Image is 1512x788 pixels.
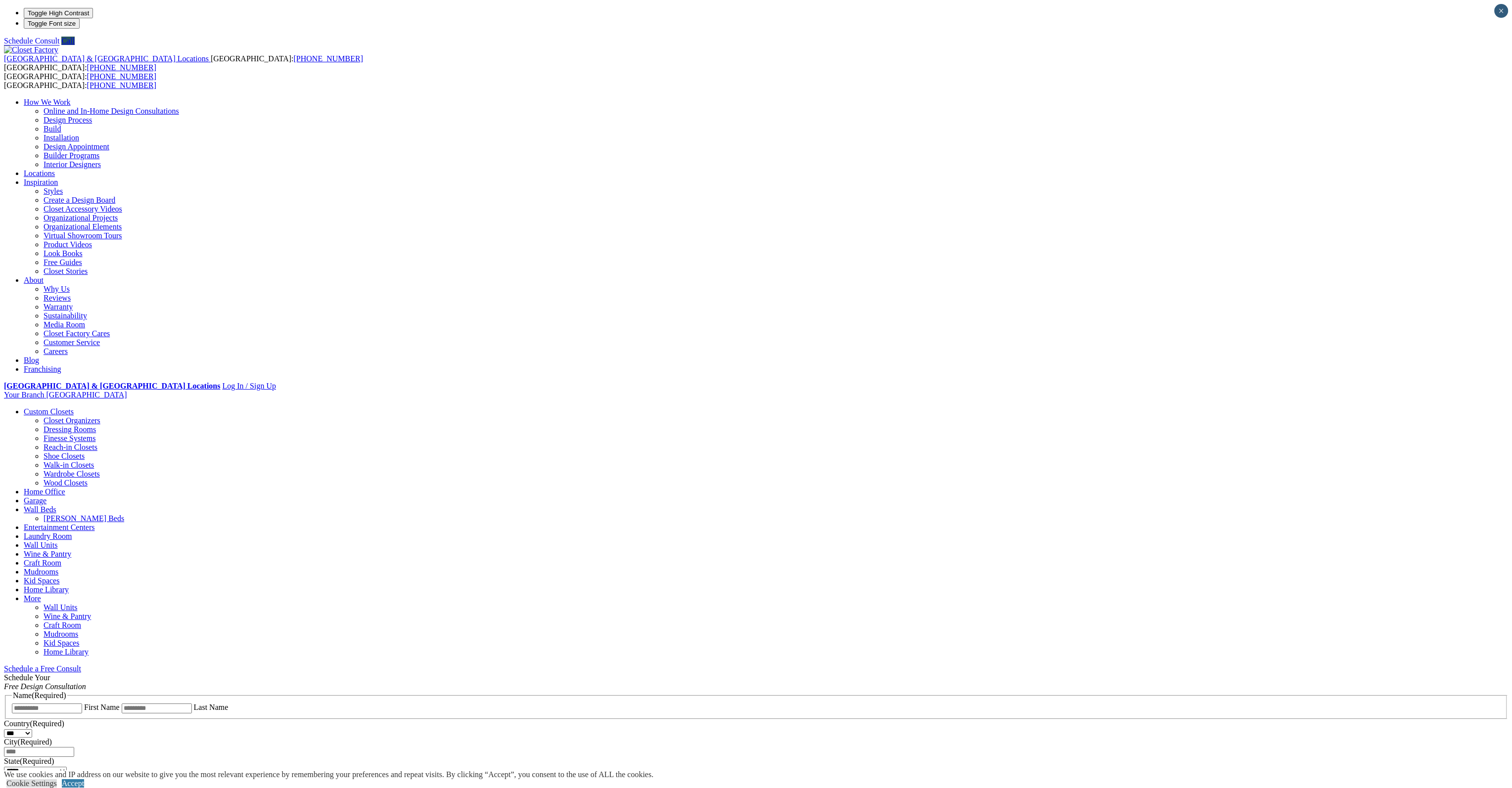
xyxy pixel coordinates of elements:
a: Your Branch [GEOGRAPHIC_DATA] [4,391,127,399]
a: More menu text will display only on big screen [24,594,41,603]
span: [GEOGRAPHIC_DATA]: [GEOGRAPHIC_DATA]: [4,54,363,72]
label: State [4,757,54,765]
img: Closet Factory [4,45,58,54]
a: Design Appointment [44,142,109,151]
legend: Name [12,691,67,700]
a: Home Library [24,585,69,594]
a: Craft Room [44,621,81,629]
a: Look Books [44,249,83,258]
a: Franchising [24,365,61,373]
a: Wine & Pantry [44,612,91,620]
a: Interior Designers [44,160,101,169]
a: Product Videos [44,240,92,249]
span: Your Branch [4,391,44,399]
a: Locations [24,169,55,177]
a: Schedule Consult [4,37,59,45]
span: Schedule Your [4,673,86,691]
a: Schedule a Free Consult (opens a dropdown menu) [4,664,81,673]
a: [PHONE_NUMBER] [87,72,156,81]
a: [PHONE_NUMBER] [87,81,156,89]
span: Toggle High Contrast [28,9,89,17]
a: Cookie Settings [6,779,57,788]
a: [PHONE_NUMBER] [87,63,156,72]
a: Organizational Projects [44,214,118,222]
a: [PERSON_NAME] Beds [44,514,124,523]
a: Free Guides [44,258,82,266]
label: Last Name [194,703,229,711]
a: Inspiration [24,178,58,186]
a: [GEOGRAPHIC_DATA] & [GEOGRAPHIC_DATA] Locations [4,382,220,390]
a: Careers [44,347,68,355]
a: Sustainability [44,311,87,320]
span: (Required) [30,719,64,728]
a: About [24,276,44,284]
a: Walk-in Closets [44,461,94,469]
a: Closet Organizers [44,416,100,425]
a: Wood Closets [44,479,88,487]
a: Wall Units [44,603,77,612]
a: Laundry Room [24,532,72,540]
a: Styles [44,187,63,195]
a: Finesse Systems [44,434,95,442]
a: Accept [62,779,84,788]
a: Warranty [44,303,73,311]
a: [GEOGRAPHIC_DATA] & [GEOGRAPHIC_DATA] Locations [4,54,211,63]
span: Toggle Font size [28,20,76,27]
button: Close [1494,4,1508,18]
a: Mudrooms [44,630,78,638]
a: Custom Closets [24,407,74,416]
a: Virtual Showroom Tours [44,231,122,240]
a: Kid Spaces [44,639,79,647]
a: Build [44,125,61,133]
a: Dressing Rooms [44,425,96,434]
a: Mudrooms [24,568,58,576]
span: (Required) [20,757,54,765]
a: Wall Beds [24,505,56,514]
button: Toggle High Contrast [24,8,93,18]
a: Blog [24,356,39,364]
a: Create a Design Board [44,196,115,204]
label: Country [4,719,64,728]
a: Log In / Sign Up [222,382,275,390]
a: Reach-in Closets [44,443,97,451]
div: We use cookies and IP address on our website to give you the most relevant experience by remember... [4,770,653,779]
a: Closet Factory Cares [44,329,110,338]
span: [GEOGRAPHIC_DATA] & [GEOGRAPHIC_DATA] Locations [4,54,209,63]
a: Why Us [44,285,70,293]
a: Wine & Pantry [24,550,71,558]
a: Builder Programs [44,151,99,160]
a: Kid Spaces [24,576,59,585]
span: (Required) [18,738,52,746]
a: Reviews [44,294,71,302]
a: Home Library [44,648,89,656]
a: Craft Room [24,559,61,567]
a: Entertainment Centers [24,523,95,531]
label: City [4,738,52,746]
span: (Required) [32,691,66,700]
label: First Name [84,703,120,711]
span: [GEOGRAPHIC_DATA]: [GEOGRAPHIC_DATA]: [4,72,156,89]
a: Design Process [44,116,92,124]
a: [PHONE_NUMBER] [293,54,363,63]
a: Installation [44,133,79,142]
a: Garage [24,496,46,505]
a: Wardrobe Closets [44,470,100,478]
a: Online and In-Home Design Consultations [44,107,179,115]
a: Home Office [24,487,65,496]
em: Free Design Consultation [4,682,86,691]
a: Media Room [44,320,85,329]
button: Toggle Font size [24,18,80,29]
a: Shoe Closets [44,452,85,460]
a: Closet Accessory Videos [44,205,122,213]
a: Wall Units [24,541,57,549]
a: Call [61,37,75,45]
a: How We Work [24,98,71,106]
a: Closet Stories [44,267,88,275]
a: Customer Service [44,338,100,347]
span: [GEOGRAPHIC_DATA] [46,391,127,399]
a: Organizational Elements [44,222,122,231]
